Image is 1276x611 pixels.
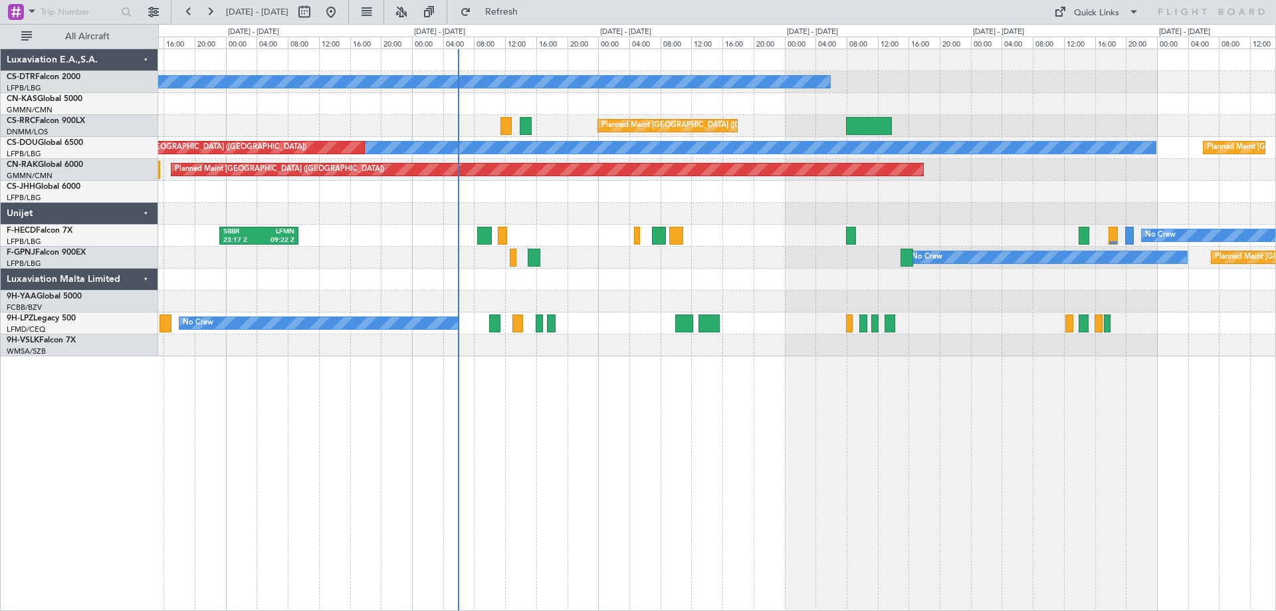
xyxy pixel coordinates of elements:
span: 9H-VSLK [7,336,39,344]
input: Trip Number [41,2,117,22]
div: 20:00 [940,37,971,49]
div: 16:00 [1095,37,1126,49]
span: CS-RRC [7,117,35,125]
a: LFPB/LBG [7,237,41,247]
a: GMMN/CMN [7,105,53,115]
div: No Crew [1145,225,1176,245]
div: Quick Links [1074,7,1119,20]
span: F-GPNJ [7,249,35,257]
div: 20:00 [195,37,226,49]
div: 20:00 [1126,37,1157,49]
div: SBBR [223,227,259,237]
div: 12:00 [878,37,909,49]
div: 00:00 [971,37,1002,49]
button: All Aircraft [15,26,144,47]
div: 09:22 Z [259,236,294,245]
div: 12:00 [505,37,536,49]
div: 08:00 [1219,37,1250,49]
a: LFMD/CEQ [7,324,45,334]
button: Refresh [454,1,534,23]
a: LFPB/LBG [7,83,41,93]
a: 9H-VSLKFalcon 7X [7,336,76,344]
div: 00:00 [412,37,443,49]
div: 04:00 [1002,37,1033,49]
a: CN-RAKGlobal 6000 [7,161,83,169]
span: F-HECD [7,227,36,235]
span: CS-JHH [7,183,35,191]
div: No Crew [912,247,942,267]
div: 12:00 [691,37,722,49]
div: 00:00 [1157,37,1188,49]
div: 00:00 [785,37,816,49]
div: [DATE] - [DATE] [228,27,279,38]
div: 08:00 [288,37,319,49]
a: 9H-LPZLegacy 500 [7,314,76,322]
a: CS-DTRFalcon 2000 [7,73,80,81]
div: LFMN [259,227,294,237]
div: [DATE] - [DATE] [1159,27,1210,38]
div: [DATE] - [DATE] [600,27,651,38]
a: LFPB/LBG [7,149,41,159]
div: 00:00 [226,37,257,49]
a: CS-DOUGlobal 6500 [7,139,83,147]
div: 08:00 [847,37,878,49]
a: CS-JHHGlobal 6000 [7,183,80,191]
div: 20:00 [568,37,599,49]
a: CN-KASGlobal 5000 [7,95,82,103]
div: 04:00 [629,37,661,49]
span: All Aircraft [35,32,140,41]
div: No Crew [183,313,213,333]
div: 08:00 [661,37,692,49]
span: CN-KAS [7,95,37,103]
span: CS-DOU [7,139,38,147]
span: Refresh [474,7,530,17]
div: 20:00 [754,37,785,49]
div: 04:00 [815,37,847,49]
div: [DATE] - [DATE] [973,27,1024,38]
a: LFPB/LBG [7,259,41,269]
div: [DATE] - [DATE] [787,27,838,38]
a: F-GPNJFalcon 900EX [7,249,86,257]
span: 9H-YAA [7,293,37,301]
div: 23:17 Z [223,236,259,245]
div: 08:00 [1033,37,1064,49]
a: F-HECDFalcon 7X [7,227,72,235]
span: CN-RAK [7,161,38,169]
div: 12:00 [1064,37,1095,49]
div: 04:00 [257,37,288,49]
a: LFPB/LBG [7,193,41,203]
div: 16:00 [350,37,381,49]
button: Quick Links [1047,1,1146,23]
div: Planned Maint [GEOGRAPHIC_DATA] ([GEOGRAPHIC_DATA]) [175,160,384,180]
a: 9H-YAAGlobal 5000 [7,293,82,301]
div: 12:00 [319,37,350,49]
a: WMSA/SZB [7,346,46,356]
a: FCBB/BZV [7,303,42,312]
span: CS-DTR [7,73,35,81]
div: 04:00 [1188,37,1220,49]
a: DNMM/LOS [7,127,48,137]
div: Planned Maint [GEOGRAPHIC_DATA] ([GEOGRAPHIC_DATA]) [601,116,811,136]
span: 9H-LPZ [7,314,33,322]
div: 04:00 [443,37,475,49]
a: CS-RRCFalcon 900LX [7,117,85,125]
a: GMMN/CMN [7,171,53,181]
div: 16:00 [908,37,940,49]
div: 08:00 [474,37,505,49]
div: 16:00 [163,37,195,49]
div: Planned Maint [GEOGRAPHIC_DATA] ([GEOGRAPHIC_DATA]) [97,138,306,158]
div: [DATE] - [DATE] [414,27,465,38]
div: 00:00 [598,37,629,49]
div: 20:00 [381,37,412,49]
span: [DATE] - [DATE] [226,6,288,18]
div: 16:00 [722,37,754,49]
div: 16:00 [536,37,568,49]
